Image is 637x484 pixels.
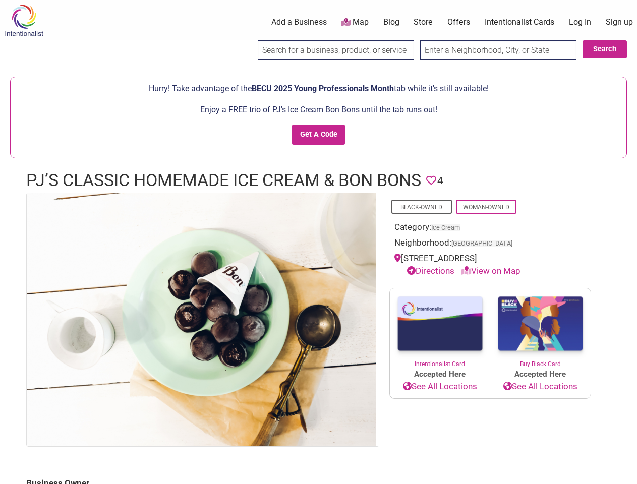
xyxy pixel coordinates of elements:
[27,193,376,446] img: PJ's Classic Ice Cream & Bon Bons
[394,221,586,236] div: Category:
[461,266,520,276] a: View on Map
[16,103,621,116] p: Enjoy a FREE trio of PJ's Ice Cream Bon Bons until the tab runs out!
[437,173,443,189] span: 4
[490,288,591,369] a: Buy Black Card
[292,125,345,145] input: Get A Code
[420,40,576,60] input: Enter a Neighborhood, City, or State
[271,17,327,28] a: Add a Business
[583,40,627,58] button: Search
[16,82,621,95] p: Hurry! Take advantage of the tab while it's still available!
[341,17,369,28] a: Map
[490,288,591,360] img: Buy Black Card
[569,17,591,28] a: Log In
[490,369,591,380] span: Accepted Here
[490,380,591,393] a: See All Locations
[426,173,436,189] span: You must be logged in to save favorites.
[252,84,394,93] span: BECU 2025 Young Professionals Month
[400,204,442,211] a: Black-Owned
[463,204,509,211] a: Woman-Owned
[414,17,433,28] a: Store
[390,288,490,359] img: Intentionalist Card
[390,288,490,369] a: Intentionalist Card
[258,40,414,60] input: Search for a business, product, or service
[390,380,490,393] a: See All Locations
[451,240,512,247] span: [GEOGRAPHIC_DATA]
[394,236,586,252] div: Neighborhood:
[485,17,554,28] a: Intentionalist Cards
[447,17,470,28] a: Offers
[390,369,490,380] span: Accepted Here
[26,168,421,193] h1: PJ’s Classic Homemade Ice Cream & Bon Bons
[394,252,586,278] div: [STREET_ADDRESS]
[431,224,460,231] a: Ice Cream
[606,17,633,28] a: Sign up
[407,266,454,276] a: Directions
[383,17,399,28] a: Blog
